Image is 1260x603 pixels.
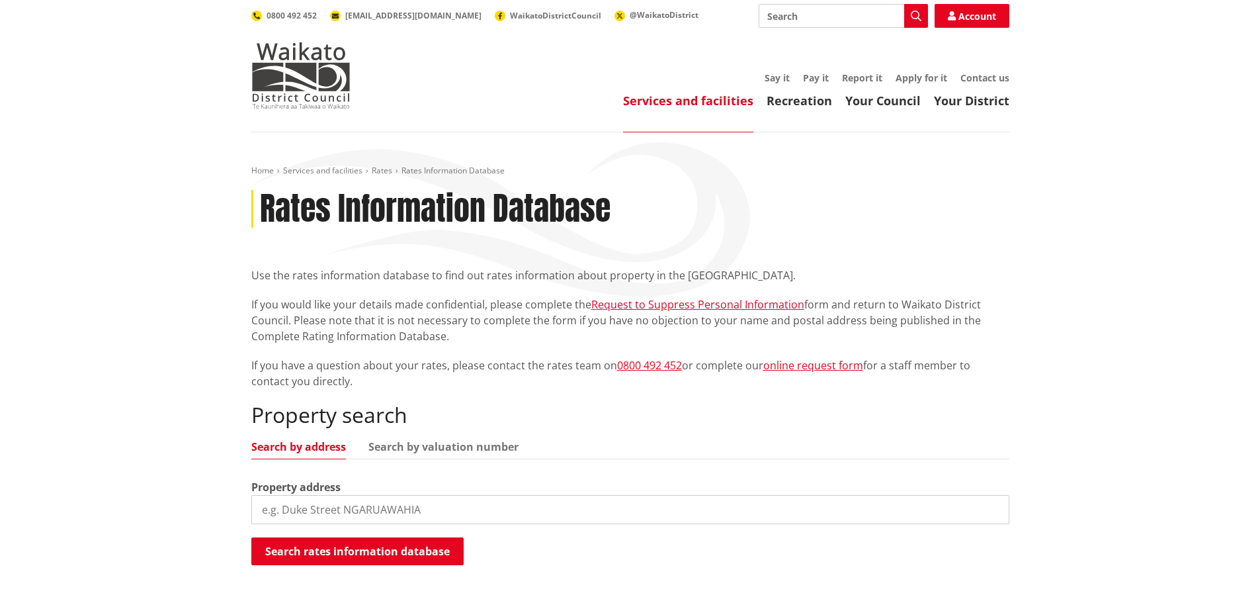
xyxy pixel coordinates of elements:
a: Home [251,165,274,176]
p: If you would like your details made confidential, please complete the form and return to Waikato ... [251,297,1009,344]
button: Search rates information database [251,537,464,565]
a: Apply for it [896,71,947,84]
p: Use the rates information database to find out rates information about property in the [GEOGRAPHI... [251,267,1009,283]
a: Search by address [251,441,346,452]
img: Waikato District Council - Te Kaunihera aa Takiwaa o Waikato [251,42,351,109]
a: [EMAIL_ADDRESS][DOMAIN_NAME] [330,10,482,21]
span: @WaikatoDistrict [630,9,698,21]
a: 0800 492 452 [617,358,682,373]
a: Services and facilities [623,93,753,109]
span: [EMAIL_ADDRESS][DOMAIN_NAME] [345,10,482,21]
a: Report it [842,71,882,84]
a: Contact us [960,71,1009,84]
a: Rates [372,165,392,176]
h1: Rates Information Database [260,190,610,228]
p: If you have a question about your rates, please contact the rates team on or complete our for a s... [251,357,1009,389]
span: WaikatoDistrictCouncil [510,10,601,21]
a: Recreation [767,93,832,109]
a: Your Council [845,93,921,109]
a: WaikatoDistrictCouncil [495,10,601,21]
nav: breadcrumb [251,165,1009,177]
input: Search input [759,4,928,28]
a: Request to Suppress Personal Information [591,297,804,312]
a: Your District [934,93,1009,109]
a: online request form [763,358,863,373]
a: Pay it [803,71,829,84]
input: e.g. Duke Street NGARUAWAHIA [251,495,1009,524]
span: 0800 492 452 [267,10,317,21]
span: Rates Information Database [401,165,505,176]
a: @WaikatoDistrict [614,9,698,21]
a: Services and facilities [283,165,362,176]
label: Property address [251,479,341,495]
a: Account [935,4,1009,28]
a: Say it [765,71,790,84]
a: Search by valuation number [368,441,519,452]
h2: Property search [251,402,1009,428]
a: 0800 492 452 [251,10,317,21]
